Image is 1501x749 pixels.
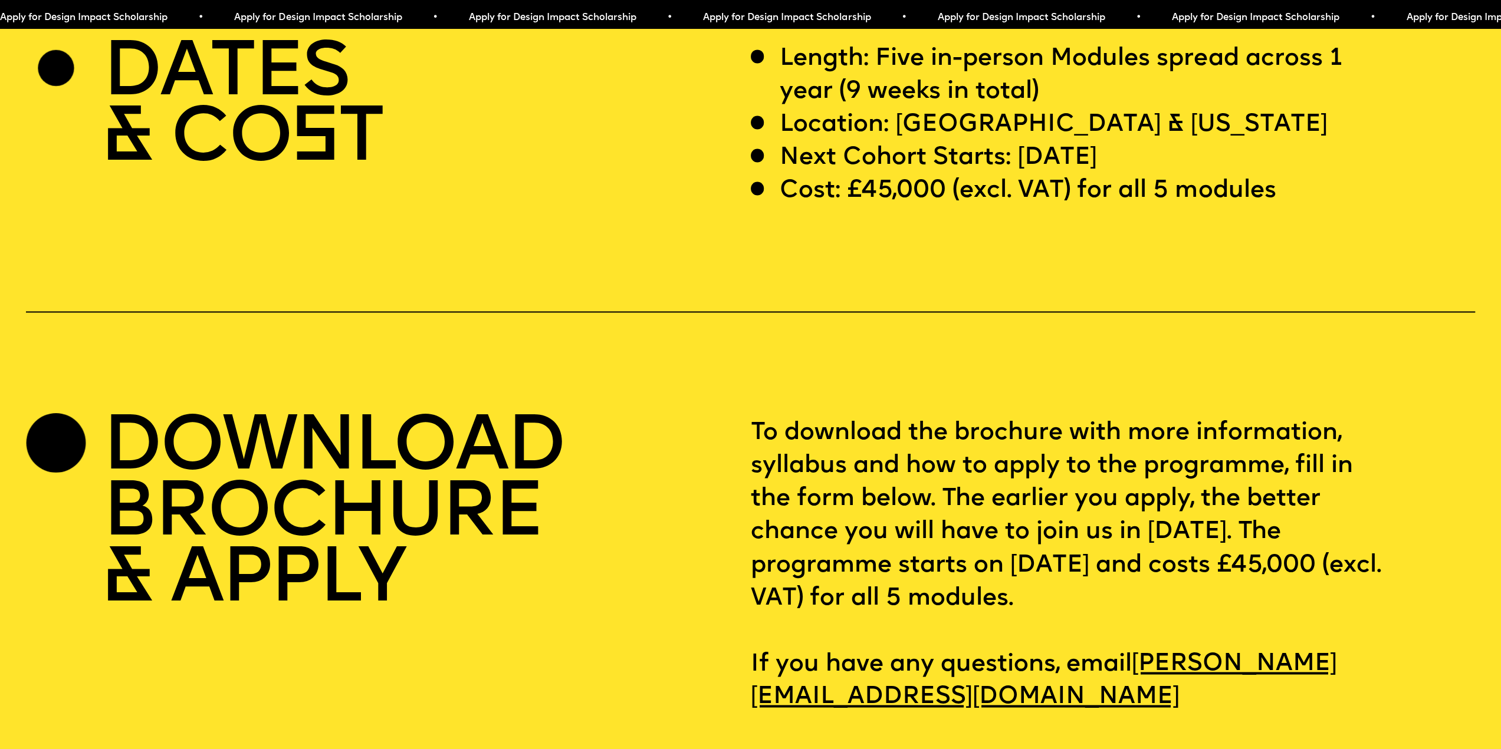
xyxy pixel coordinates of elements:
h2: DATES & CO T [103,42,383,174]
h2: DOWNLOAD BROCHURE & APPLY [103,417,563,613]
span: • [1136,13,1141,22]
span: • [432,13,438,22]
span: S [290,102,338,179]
span: • [667,13,672,22]
a: [PERSON_NAME][EMAIL_ADDRESS][DOMAIN_NAME] [751,641,1337,719]
p: Length: Five in-person Modules spread across 1 year (9 weeks in total) [780,42,1385,108]
span: • [901,13,906,22]
p: Next Cohort Starts: [DATE] [780,141,1097,174]
span: • [198,13,203,22]
span: • [1370,13,1375,22]
p: Cost: £45,000 (excl. VAT) for all 5 modules [780,174,1276,207]
p: To download the brochure with more information, syllabus and how to apply to the programme, fill ... [751,417,1475,714]
p: Location: [GEOGRAPHIC_DATA] & [US_STATE] [780,108,1328,141]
